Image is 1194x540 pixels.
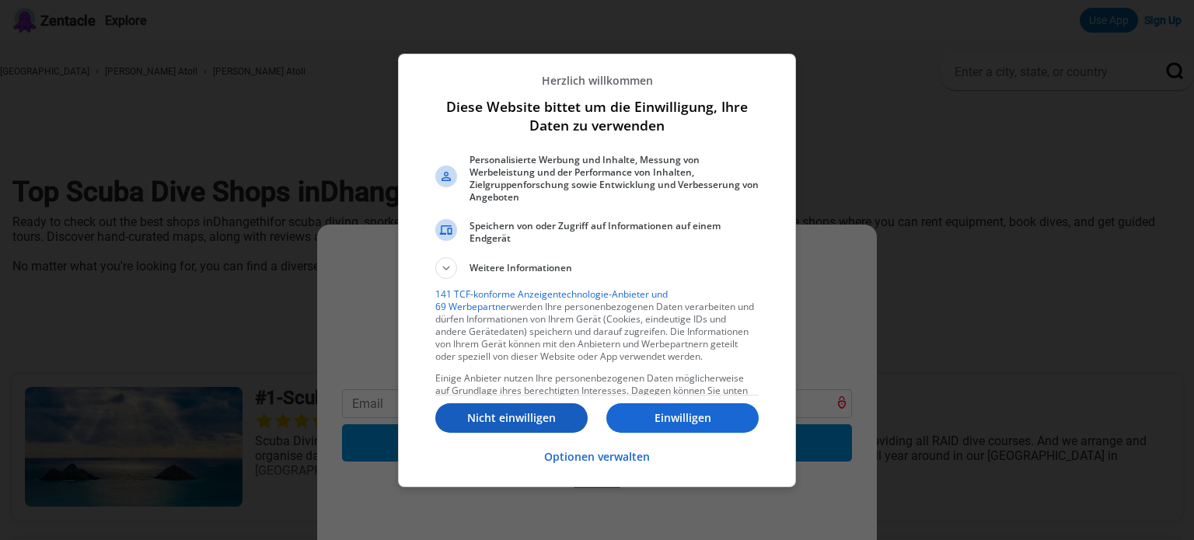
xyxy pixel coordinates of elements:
[435,257,759,279] button: Weitere Informationen
[435,97,759,134] h1: Diese Website bittet um die Einwilligung, Ihre Daten zu verwenden
[398,54,796,487] div: Diese Website bittet um die Einwilligung, Ihre Daten zu verwenden
[435,287,668,313] a: 141 TCF-konforme Anzeigentechnologie-Anbieter und 69 Werbepartner
[435,288,759,363] p: werden Ihre personenbezogenen Daten verarbeiten und dürfen Informationen von Ihrem Gerät (Cookies...
[435,73,759,88] p: Herzlich willkommen
[470,261,572,279] span: Weitere Informationen
[435,403,588,433] button: Nicht einwilligen
[470,154,759,204] span: Personalisierte Werbung und Inhalte, Messung von Werbeleistung und der Performance von Inhalten, ...
[606,403,759,433] button: Einwilligen
[606,410,759,426] p: Einwilligen
[544,441,650,474] button: Optionen verwalten
[435,410,588,426] p: Nicht einwilligen
[544,449,650,465] p: Optionen verwalten
[470,220,759,245] span: Speichern von oder Zugriff auf Informationen auf einem Endgerät
[435,372,759,447] p: Einige Anbieter nutzen Ihre personenbezogenen Daten möglicherweise auf Grundlage ihres berechtigt...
